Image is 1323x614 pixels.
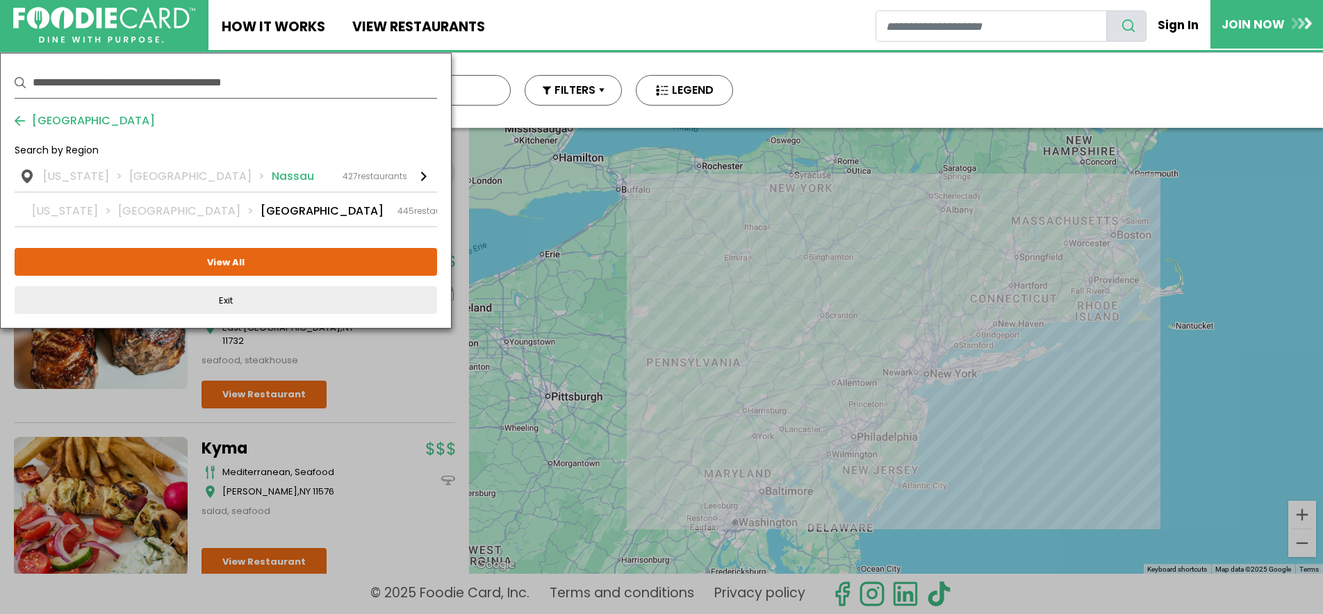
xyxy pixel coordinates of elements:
img: FoodieCard; Eat, Drink, Save, Donate [13,7,195,44]
li: [US_STATE] [43,168,129,185]
li: [GEOGRAPHIC_DATA] [129,168,272,185]
input: restaurant search [876,10,1107,42]
button: LEGEND [636,75,733,106]
span: 445 [397,205,414,217]
button: search [1106,10,1147,42]
li: [GEOGRAPHIC_DATA] [118,203,261,219]
li: [US_STATE] [32,203,118,219]
li: [GEOGRAPHIC_DATA] [261,203,384,219]
a: Sign In [1147,10,1210,40]
a: [US_STATE] [GEOGRAPHIC_DATA] [GEOGRAPHIC_DATA] 445restaurants [15,192,437,226]
div: restaurants [343,170,407,183]
div: Search by Region [15,143,437,168]
li: Nassau [272,168,314,185]
div: restaurants [397,205,463,217]
button: Exit [15,286,437,314]
span: 427 [343,170,358,182]
button: FILTERS [525,75,622,106]
button: [GEOGRAPHIC_DATA] [15,113,155,129]
span: [GEOGRAPHIC_DATA] [25,113,155,129]
a: [US_STATE] [GEOGRAPHIC_DATA] Nassau 427restaurants [15,168,437,192]
button: View All [15,248,437,276]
